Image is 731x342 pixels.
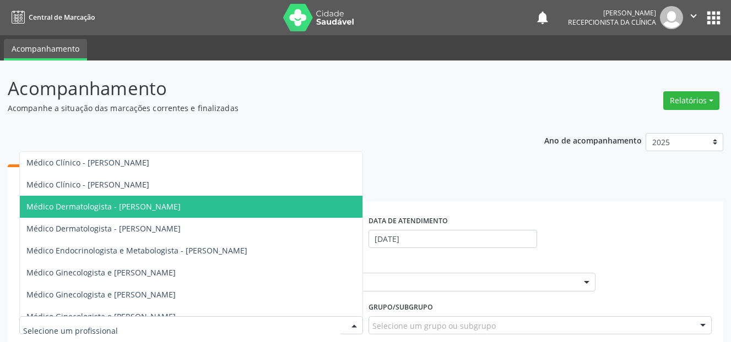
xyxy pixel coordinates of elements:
[663,91,719,110] button: Relatórios
[372,320,496,332] span: Selecione um grupo ou subgrupo
[26,179,149,190] span: Médico Clínico - [PERSON_NAME]
[8,8,95,26] a: Central de Marcação
[26,267,176,278] span: Médico Ginecologista e [PERSON_NAME]
[23,320,340,342] input: Selecione um profissional
[26,223,181,234] span: Médico Dermatologista - [PERSON_NAME]
[8,75,508,102] p: Acompanhamento
[687,10,700,22] i: 
[26,289,176,300] span: Médico Ginecologista e [PERSON_NAME]
[369,213,448,230] label: DATA DE ATENDIMENTO
[369,299,433,316] label: Grupo/Subgrupo
[29,13,95,22] span: Central de Marcação
[568,18,656,27] span: Recepcionista da clínica
[544,133,642,147] p: Ano de acompanhamento
[26,245,247,256] span: Médico Endocrinologista e Metabologista - [PERSON_NAME]
[4,39,87,60] a: Acompanhamento
[568,8,656,18] div: [PERSON_NAME]
[8,102,508,114] p: Acompanhe a situação das marcações correntes e finalizadas
[535,10,550,25] button: notifications
[683,6,704,29] button: 
[256,277,573,288] span: Centro de Reabilitacao
[26,311,176,322] span: Médico Ginecologista e [PERSON_NAME]
[26,201,181,212] span: Médico Dermatologista - [PERSON_NAME]
[369,230,538,249] input: Selecione um intervalo
[26,157,149,168] span: Médico Clínico - [PERSON_NAME]
[704,8,723,27] button: apps
[660,6,683,29] img: img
